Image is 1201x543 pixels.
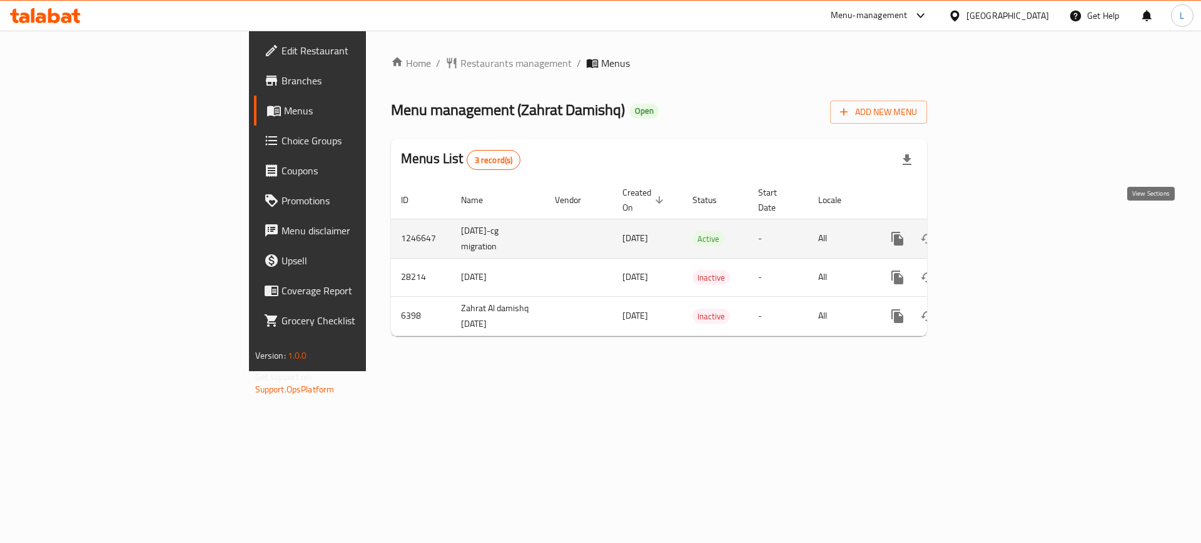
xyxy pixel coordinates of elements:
[254,156,450,186] a: Coupons
[391,56,927,71] nav: breadcrumb
[555,192,597,207] span: Vendor
[451,296,545,336] td: Zahrat Al damishq [DATE]
[254,96,450,126] a: Menus
[892,145,922,175] div: Export file
[281,73,440,88] span: Branches
[281,43,440,58] span: Edit Restaurant
[255,381,335,397] a: Support.OpsPlatform
[913,262,943,292] button: Change Status
[622,230,648,246] span: [DATE]
[883,301,913,331] button: more
[601,56,630,71] span: Menus
[913,224,943,254] button: Change Status
[461,192,499,207] span: Name
[255,347,286,364] span: Version:
[281,163,440,178] span: Coupons
[254,246,450,276] a: Upsell
[391,96,625,124] span: Menu management ( Zahrat Damishq )
[748,296,808,336] td: -
[692,309,730,324] span: Inactive
[254,66,450,96] a: Branches
[281,193,440,208] span: Promotions
[692,231,724,246] div: Active
[692,270,730,285] div: Inactive
[831,8,908,23] div: Menu-management
[281,133,440,148] span: Choice Groups
[254,186,450,216] a: Promotions
[966,9,1049,22] div: [GEOGRAPHIC_DATA]
[913,301,943,331] button: Change Status
[254,36,450,66] a: Edit Restaurant
[808,219,873,258] td: All
[1180,9,1184,22] span: L
[284,103,440,118] span: Menus
[288,347,307,364] span: 1.0.0
[692,271,730,285] span: Inactive
[254,216,450,246] a: Menu disclaimer
[445,56,572,71] a: Restaurants management
[748,258,808,296] td: -
[692,309,730,324] div: Inactive
[692,192,733,207] span: Status
[281,223,440,238] span: Menu disclaimer
[460,56,572,71] span: Restaurants management
[401,149,520,170] h2: Menus List
[622,307,648,324] span: [DATE]
[622,185,667,215] span: Created On
[451,258,545,296] td: [DATE]
[808,296,873,336] td: All
[840,104,917,120] span: Add New Menu
[401,192,425,207] span: ID
[281,283,440,298] span: Coverage Report
[692,232,724,246] span: Active
[630,106,659,116] span: Open
[808,258,873,296] td: All
[451,219,545,258] td: [DATE]-cg migration
[577,56,581,71] li: /
[281,253,440,268] span: Upsell
[255,369,313,385] span: Get support on:
[748,219,808,258] td: -
[254,276,450,306] a: Coverage Report
[818,192,858,207] span: Locale
[758,185,793,215] span: Start Date
[254,306,450,336] a: Grocery Checklist
[630,104,659,119] div: Open
[873,181,1013,219] th: Actions
[254,126,450,156] a: Choice Groups
[467,150,521,170] div: Total records count
[391,181,1013,336] table: enhanced table
[883,262,913,292] button: more
[622,269,648,285] span: [DATE]
[830,101,927,124] button: Add New Menu
[467,154,520,166] span: 3 record(s)
[883,224,913,254] button: more
[281,313,440,328] span: Grocery Checklist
